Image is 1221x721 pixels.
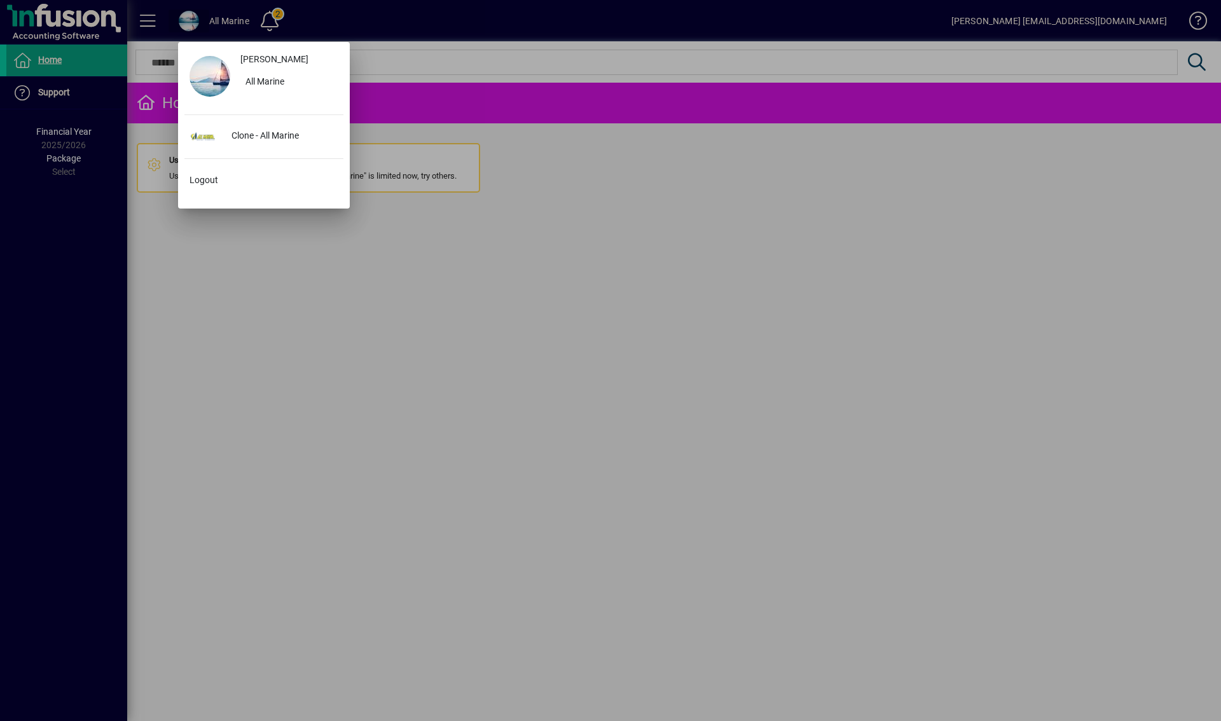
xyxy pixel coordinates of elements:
a: [PERSON_NAME] [235,48,343,71]
a: Profile [184,65,235,88]
span: Logout [190,174,218,187]
div: Clone - All Marine [221,125,343,148]
span: [PERSON_NAME] [240,53,308,66]
button: Clone - All Marine [184,125,343,148]
button: All Marine [235,71,343,94]
button: Logout [184,169,343,192]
